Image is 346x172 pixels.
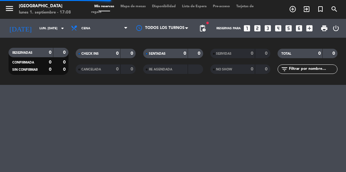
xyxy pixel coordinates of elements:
i: add_circle_outline [289,5,296,13]
strong: 0 [198,51,202,56]
span: Mapa de mesas [117,5,149,8]
span: print [320,25,328,32]
strong: 0 [63,50,67,55]
strong: 0 [265,67,269,71]
span: Disponibilidad [149,5,179,8]
div: LOG OUT [331,19,341,38]
strong: 0 [251,51,253,56]
span: SENTADAS [149,52,166,55]
strong: 0 [49,50,51,55]
div: lunes 1. septiembre - 17:08 [19,9,71,16]
strong: 0 [131,51,134,56]
span: SIN CONFIRMAR [12,68,38,71]
span: Mis reservas [91,5,117,8]
i: search [331,5,338,13]
span: SERVIDAS [216,52,232,55]
i: looks_two [253,24,261,32]
span: TOTAL [281,52,291,55]
span: CHECK INS [81,52,99,55]
span: CONFIRMADA [12,61,34,64]
span: pending_actions [199,25,206,32]
strong: 0 [49,60,51,64]
input: Filtrar por nombre... [288,66,337,73]
i: looks_6 [295,24,303,32]
span: Cena [81,27,90,30]
span: fiber_manual_record [206,21,209,25]
div: [GEOGRAPHIC_DATA] [19,3,71,9]
strong: 0 [63,60,67,64]
span: CANCELADA [81,68,101,71]
span: Lista de Espera [179,5,210,8]
strong: 0 [63,67,67,72]
strong: 0 [318,51,321,56]
i: power_settings_new [332,25,340,32]
span: NO SHOW [216,68,232,71]
i: filter_list [281,65,288,73]
i: menu [5,4,14,13]
strong: 0 [265,51,269,56]
span: RE AGENDADA [149,68,172,71]
span: Pre-acceso [210,5,233,8]
strong: 0 [131,67,134,71]
span: Reservas para [216,27,241,30]
span: RESERVADAS [12,51,32,54]
i: looks_5 [284,24,293,32]
button: menu [5,4,14,15]
i: exit_to_app [303,5,310,13]
i: looks_one [243,24,251,32]
i: looks_3 [264,24,272,32]
i: looks_4 [274,24,282,32]
strong: 0 [116,51,119,56]
strong: 0 [49,67,51,72]
i: [DATE] [5,22,36,35]
strong: 0 [251,67,253,71]
strong: 0 [116,67,119,71]
strong: 0 [332,51,336,56]
i: arrow_drop_down [59,25,66,32]
i: turned_in_not [317,5,324,13]
i: add_box [305,24,314,32]
strong: 0 [184,51,186,56]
